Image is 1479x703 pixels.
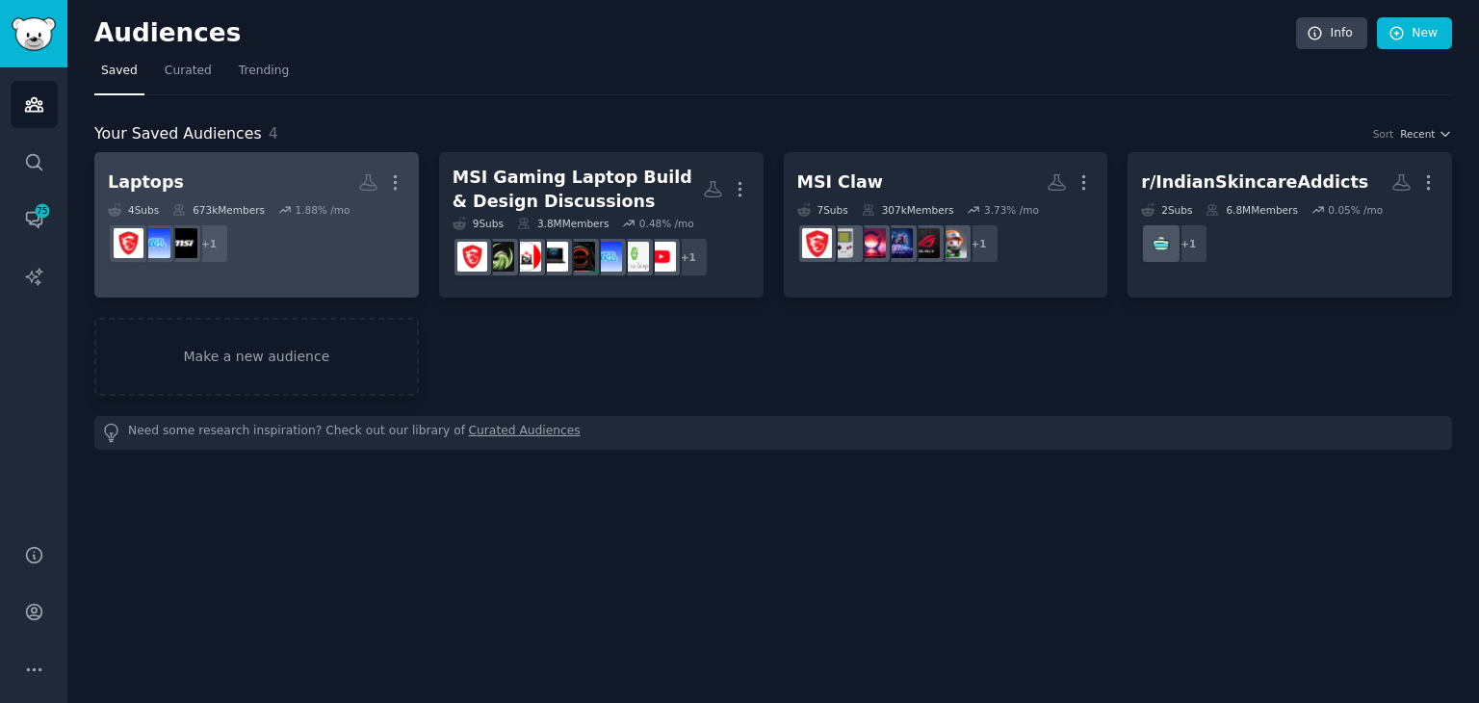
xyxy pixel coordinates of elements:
span: Trending [239,63,289,80]
a: Trending [232,56,296,95]
div: 3.8M Members [517,217,609,230]
img: LaptopDealsEurope [619,242,649,272]
a: r/IndianSkincareAddicts2Subs6.8MMembers0.05% /mo+1Skincare_Addiction [1128,152,1452,298]
div: 2 Sub s [1141,203,1192,217]
div: + 1 [1168,223,1208,264]
button: Recent [1400,127,1452,141]
div: 0.05 % /mo [1328,203,1383,217]
div: + 1 [959,223,999,264]
span: 4 [269,124,278,143]
div: Need some research inspiration? Check out our library of [94,416,1452,450]
div: + 1 [189,223,229,264]
img: MSIGF65THIN [538,242,568,272]
a: Saved [94,56,144,95]
div: 4 Sub s [108,203,159,217]
img: MSILaptops [114,228,143,258]
img: MSIClaw_Official [883,228,913,258]
a: Make a new audience [94,318,419,396]
div: 307k Members [862,203,954,217]
a: Laptops4Subs673kMembers1.88% /mo+1MSI_GamingGamingLaptopsMSILaptops [94,152,419,298]
span: Saved [101,63,138,80]
div: 0.48 % /mo [639,217,694,230]
img: ROGAlly [910,228,940,258]
img: GamingLaptops [141,228,170,258]
img: MSI_Bravo_15_and_17 [484,242,514,272]
img: IndiaHandheldGaming [937,228,967,258]
div: 673k Members [172,203,265,217]
div: r/IndianSkincareAddicts [1141,170,1368,195]
img: mffpc [565,242,595,272]
img: MSI_Gaming [168,228,197,258]
div: 1.88 % /mo [295,203,350,217]
a: Curated [158,56,219,95]
a: 75 [11,195,58,243]
a: Curated Audiences [469,423,581,443]
img: youtube [646,242,676,272]
div: Laptops [108,170,184,195]
span: Your Saved Audiences [94,122,262,146]
img: MSIClaw [802,228,832,258]
span: Curated [165,63,212,80]
img: GummySearch logo [12,17,56,51]
a: MSI Claw7Subs307kMembers3.73% /mo+1IndiaHandheldGamingROGAllyMSIClaw_OfficialLegionGoHandheldsMSI... [784,152,1108,298]
img: MSILaptops [457,242,487,272]
img: Handhelds [829,228,859,258]
div: + 1 [668,237,709,277]
div: 7 Sub s [797,203,848,217]
img: Skincare_Addiction [1147,228,1177,258]
div: 9 Sub s [453,217,504,230]
img: LegionGo [856,228,886,258]
h2: Audiences [94,18,1296,49]
a: Info [1296,17,1367,50]
div: MSI Claw [797,170,883,195]
img: LaptopDealsCanada [511,242,541,272]
a: New [1377,17,1452,50]
img: GamingLaptops [592,242,622,272]
div: 3.73 % /mo [984,203,1039,217]
a: MSI Gaming Laptop Build & Design Discussions9Subs3.8MMembers0.48% /mo+1youtubeLaptopDealsEuropeGa... [439,152,764,298]
span: Recent [1400,127,1435,141]
div: MSI Gaming Laptop Build & Design Discussions [453,166,703,213]
div: 6.8M Members [1206,203,1297,217]
div: Sort [1373,127,1394,141]
span: 75 [34,204,51,218]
